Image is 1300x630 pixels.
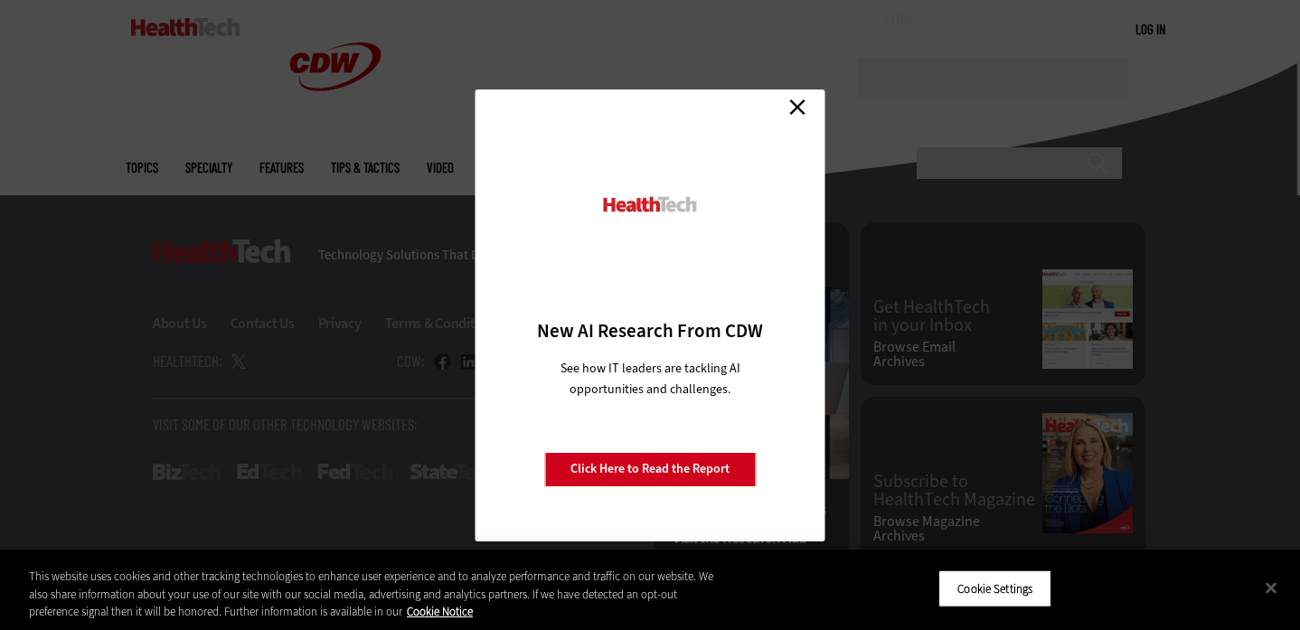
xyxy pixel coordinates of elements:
[938,569,1051,607] button: Cookie Settings
[539,358,762,400] p: See how IT leaders are tackling AI opportunities and challenges.
[29,568,715,621] div: This website uses cookies and other tracking technologies to enhance user experience and to analy...
[544,452,756,486] a: Click Here to Read the Report
[784,94,811,121] a: Close
[601,195,700,214] img: HealthTech_0.png
[1251,568,1291,607] button: Close
[407,604,473,619] a: More information about your privacy
[507,318,794,343] h3: New AI Research From CDW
